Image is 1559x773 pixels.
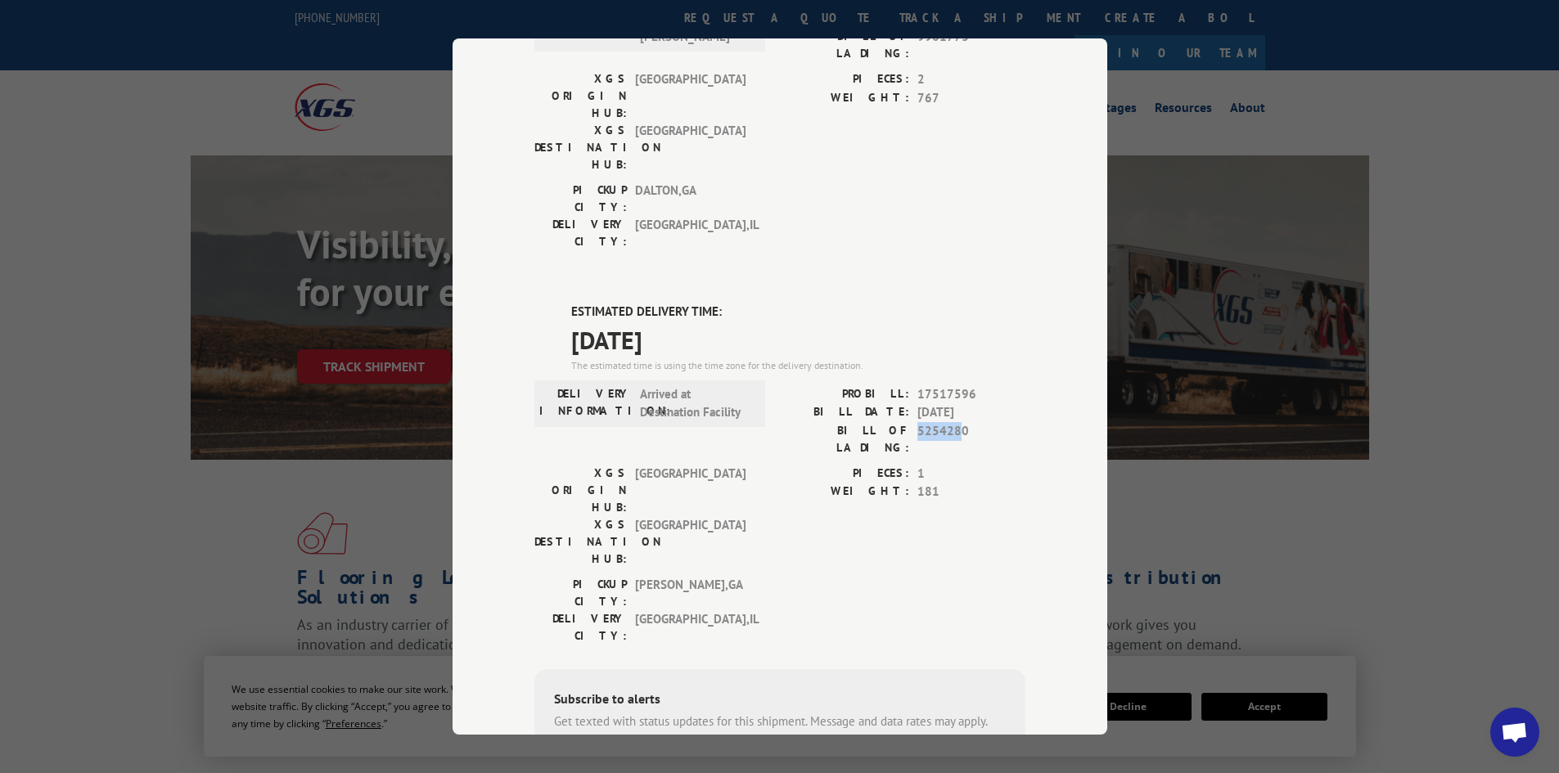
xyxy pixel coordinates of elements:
[534,122,627,173] label: XGS DESTINATION HUB:
[534,576,627,610] label: PICKUP CITY:
[780,403,909,422] label: BILL DATE:
[534,216,627,250] label: DELIVERY CITY:
[554,712,1006,749] div: Get texted with status updates for this shipment. Message and data rates may apply. Message frequ...
[571,303,1025,321] label: ESTIMATED DELIVERY TIME:
[635,465,746,516] span: [GEOGRAPHIC_DATA]
[780,422,909,456] label: BILL OF LADING:
[534,465,627,516] label: XGS ORIGIN HUB:
[780,70,909,89] label: PIECES:
[539,385,632,422] label: DELIVERY INFORMATION:
[554,689,1006,712] div: Subscribe to alerts
[635,70,746,122] span: [GEOGRAPHIC_DATA]
[917,465,1025,483] span: 1
[534,182,627,216] label: PICKUP CITY:
[780,28,909,62] label: BILL OF LADING:
[534,610,627,645] label: DELIVERY CITY:
[635,216,746,250] span: [GEOGRAPHIC_DATA] , IL
[917,403,1025,422] span: [DATE]
[917,483,1025,501] span: 181
[780,385,909,404] label: PROBILL:
[780,483,909,501] label: WEIGHT:
[917,422,1025,456] span: 5254280
[571,358,1025,373] div: The estimated time is using the time zone for the delivery destination.
[917,385,1025,404] span: 17517596
[640,385,750,422] span: Arrived at Destination Facility
[917,28,1025,62] span: 9901773
[635,516,746,568] span: [GEOGRAPHIC_DATA]
[635,122,746,173] span: [GEOGRAPHIC_DATA]
[780,465,909,483] label: PIECES:
[571,321,1025,358] span: [DATE]
[534,70,627,122] label: XGS ORIGIN HUB:
[635,610,746,645] span: [GEOGRAPHIC_DATA] , IL
[1490,708,1539,757] div: Open chat
[534,516,627,568] label: XGS DESTINATION HUB:
[635,182,746,216] span: DALTON , GA
[635,576,746,610] span: [PERSON_NAME] , GA
[780,89,909,108] label: WEIGHT:
[917,70,1025,89] span: 2
[917,89,1025,108] span: 767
